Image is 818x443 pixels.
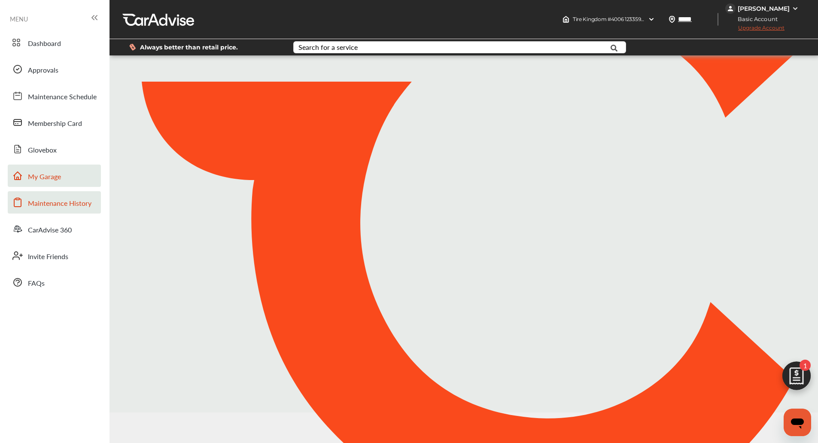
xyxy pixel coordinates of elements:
img: header-home-logo.8d720a4f.svg [563,16,569,23]
a: FAQs [8,271,101,293]
span: 1 [800,360,811,371]
a: Glovebox [8,138,101,160]
a: Dashboard [8,31,101,54]
img: header-down-arrow.9dd2ce7d.svg [648,16,655,23]
span: MENU [10,15,28,22]
img: CA_CheckIcon.cf4f08d4.svg [439,204,480,239]
span: Tire Kingdom #4006 123359 , [STREET_ADDRESS] Boca Raton , FL 33498 [573,16,746,22]
a: Maintenance Schedule [8,85,101,107]
span: Approvals [28,65,58,76]
a: Approvals [8,58,101,80]
span: CarAdvise 360 [28,225,72,236]
span: Glovebox [28,145,57,156]
img: WGsFRI8htEPBVLJbROoPRyZpYNWhNONpIPPETTm6eUC0GeLEiAAAAAElFTkSuQmCC [792,5,799,12]
span: FAQs [28,278,45,289]
span: Maintenance Schedule [28,92,97,103]
iframe: Button to launch messaging window [784,409,811,436]
span: My Garage [28,171,61,183]
div: [PERSON_NAME] [738,5,790,12]
img: edit-cartIcon.11d11f9a.svg [776,357,817,399]
span: Membership Card [28,118,82,129]
p: By using the CarAdvise application, you agree to our and [109,420,818,429]
span: Upgrade Account [725,24,785,35]
a: CarAdvise 360 [8,218,101,240]
a: Membership Card [8,111,101,134]
img: header-divider.bc55588e.svg [718,13,718,26]
span: Maintenance History [28,198,91,209]
span: Always better than retail price. [140,44,238,50]
span: Invite Friends [28,251,68,263]
a: My Garage [8,165,101,187]
img: dollor_label_vector.a70140d1.svg [129,43,136,51]
div: Search for a service [298,44,358,51]
span: Dashboard [28,38,61,49]
span: Basic Account [726,15,784,24]
img: location_vector.a44bc228.svg [669,16,675,23]
a: Maintenance History [8,191,101,214]
img: jVpblrzwTbfkPYzPPzSLxeg0AAAAASUVORK5CYII= [725,3,736,14]
a: Invite Friends [8,244,101,267]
